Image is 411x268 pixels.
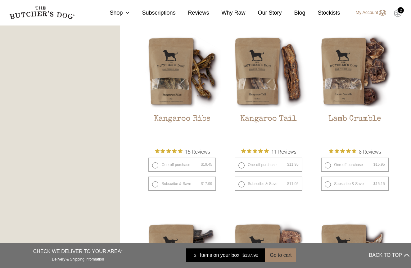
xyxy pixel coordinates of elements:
[200,252,239,259] span: Items on your box
[235,158,302,172] label: One-off purchase
[369,248,409,263] button: BACK TO TOP
[235,177,302,191] label: Subscribe & Save
[271,147,296,156] span: 11 Reviews
[394,9,402,17] img: TBD_Cart-Empty_Hover.png
[33,248,123,255] p: CHECK WE DELIVER TO YOUR AREA*
[52,256,104,261] a: Delivery & Shipping Information
[148,158,216,172] label: One-off purchase
[287,182,299,186] bdi: 11.05
[242,253,245,258] span: $
[155,147,210,156] button: Rated 4.9 out of 5 stars from 15 reviews. Jump to reviews.
[287,182,289,186] span: $
[175,9,209,17] a: Reviews
[209,9,246,17] a: Why Raw
[242,253,258,258] bdi: 137.90
[265,248,296,262] button: Go to cart
[230,33,307,144] a: Kangaroo TailKangaroo Tail
[316,33,393,109] img: Lamb Crumble
[246,9,282,17] a: Our Story
[287,162,289,167] span: $
[230,33,307,109] img: Kangaroo Tail
[373,162,376,167] span: $
[186,248,265,262] a: 2 Items on your box $137.90
[373,162,385,167] bdi: 15.95
[144,33,220,144] a: Kangaroo RibsKangaroo Ribs
[329,147,381,156] button: Rated 4.9 out of 5 stars from 8 reviews. Jump to reviews.
[282,9,305,17] a: Blog
[201,162,212,167] bdi: 19.45
[201,162,203,167] span: $
[316,114,393,144] h2: Lamb Crumble
[398,7,404,13] div: 2
[316,33,393,144] a: Lamb CrumbleLamb Crumble
[201,182,203,186] span: $
[350,9,386,16] a: My Account
[144,33,220,109] img: Kangaroo Ribs
[148,177,216,191] label: Subscribe & Save
[373,182,376,186] span: $
[305,9,340,17] a: Stockists
[321,177,388,191] label: Subscribe & Save
[201,182,212,186] bdi: 17.99
[97,9,129,17] a: Shop
[185,147,210,156] span: 15 Reviews
[230,114,307,144] h2: Kangaroo Tail
[129,9,175,17] a: Subscriptions
[287,162,299,167] bdi: 11.95
[359,147,381,156] span: 8 Reviews
[144,114,220,144] h2: Kangaroo Ribs
[191,252,200,258] div: 2
[241,147,296,156] button: Rated 5 out of 5 stars from 11 reviews. Jump to reviews.
[373,182,385,186] bdi: 15.15
[321,158,388,172] label: One-off purchase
